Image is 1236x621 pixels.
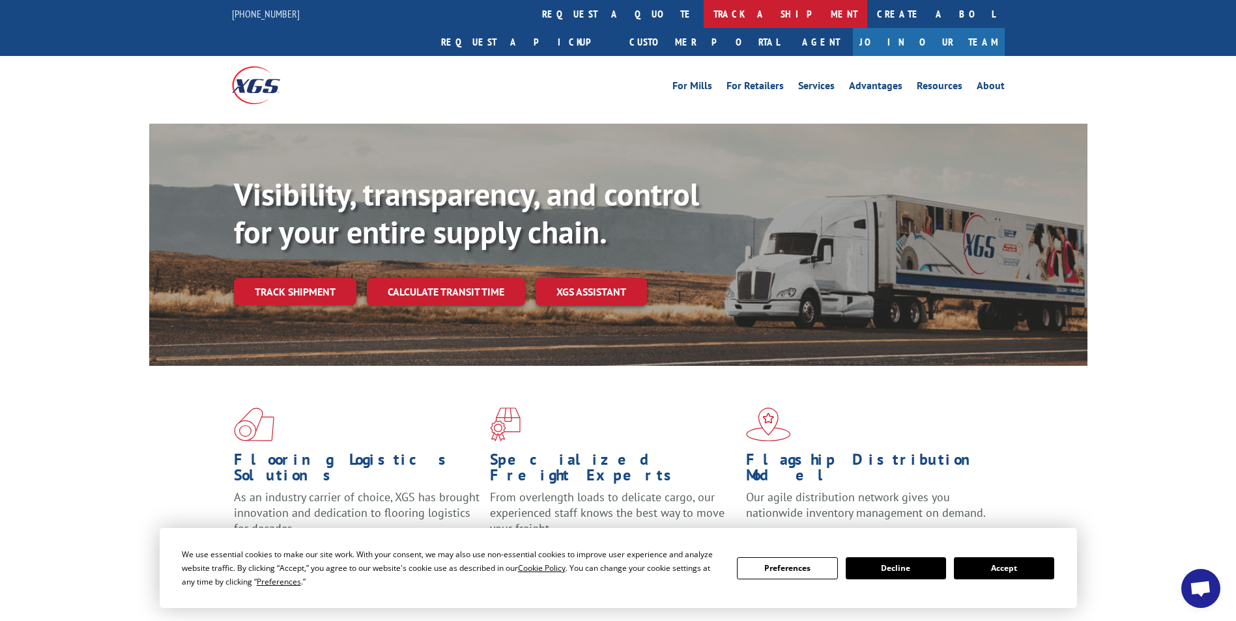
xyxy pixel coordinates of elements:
a: Services [798,81,835,95]
p: From overlength loads to delicate cargo, our experienced staff knows the best way to move your fr... [490,490,736,547]
img: xgs-icon-focused-on-flooring-red [490,407,521,441]
button: Preferences [737,557,837,579]
div: Open chat [1181,569,1220,608]
button: Decline [846,557,946,579]
button: Accept [954,557,1054,579]
b: Visibility, transparency, and control for your entire supply chain. [234,174,699,252]
div: Cookie Consent Prompt [160,528,1077,608]
span: As an industry carrier of choice, XGS has brought innovation and dedication to flooring logistics... [234,490,480,536]
img: xgs-icon-total-supply-chain-intelligence-red [234,407,274,441]
a: Resources [917,81,962,95]
a: Track shipment [234,278,356,305]
a: Agent [789,28,853,56]
a: Calculate transit time [367,278,525,306]
span: Our agile distribution network gives you nationwide inventory management on demand. [746,490,986,520]
a: XGS ASSISTANT [536,278,647,306]
a: For Retailers [726,81,784,95]
a: [PHONE_NUMBER] [232,7,300,20]
a: About [977,81,1005,95]
img: xgs-icon-flagship-distribution-model-red [746,407,791,441]
span: Preferences [257,576,301,587]
a: Request a pickup [431,28,620,56]
h1: Flooring Logistics Solutions [234,452,480,490]
div: We use essential cookies to make our site work. With your consent, we may also use non-essential ... [182,547,721,588]
a: Customer Portal [620,28,789,56]
h1: Specialized Freight Experts [490,452,736,490]
a: For Mills [672,81,712,95]
span: Cookie Policy [518,562,566,573]
h1: Flagship Distribution Model [746,452,992,490]
a: Advantages [849,81,902,95]
a: Join Our Team [853,28,1005,56]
